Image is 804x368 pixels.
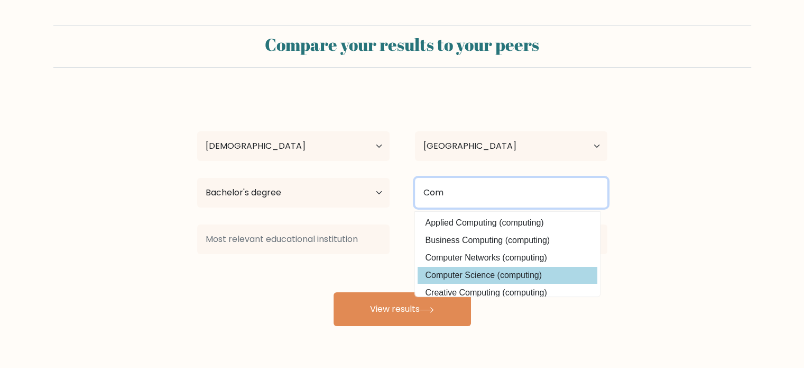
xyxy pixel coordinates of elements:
option: Business Computing (computing) [418,232,597,249]
option: Computer Networks (computing) [418,249,597,266]
button: View results [334,292,471,326]
option: Creative Computing (computing) [418,284,597,301]
option: Applied Computing (computing) [418,214,597,231]
option: Computer Science (computing) [418,267,597,284]
input: Most relevant educational institution [197,225,390,254]
h2: Compare your results to your peers [60,34,745,55]
input: What did you study? [415,178,607,208]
